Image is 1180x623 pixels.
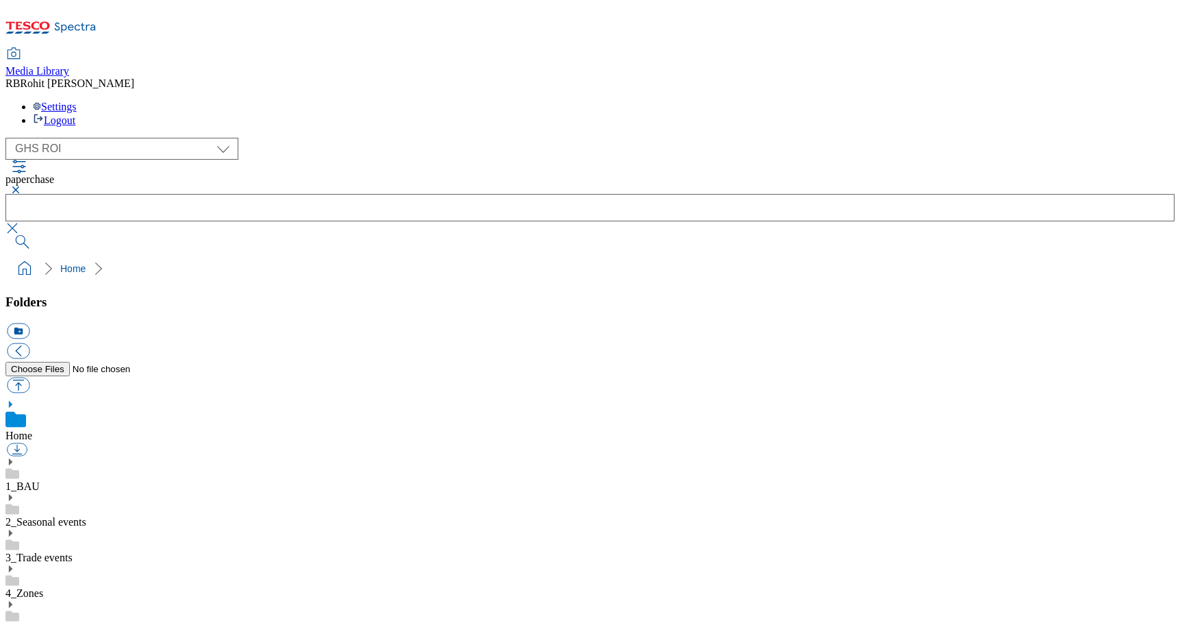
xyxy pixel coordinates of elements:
[20,77,134,89] span: Rohit [PERSON_NAME]
[14,258,36,280] a: home
[5,295,1175,310] h3: Folders
[5,77,20,89] span: RB
[33,114,75,126] a: Logout
[5,587,43,599] a: 4_Zones
[33,101,77,112] a: Settings
[5,49,69,77] a: Media Library
[5,516,86,528] a: 2_Seasonal events
[5,65,69,77] span: Media Library
[5,480,40,492] a: 1_BAU
[60,263,86,274] a: Home
[5,173,54,185] span: paperchase
[5,552,73,563] a: 3_Trade events
[5,256,1175,282] nav: breadcrumb
[5,430,32,441] a: Home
